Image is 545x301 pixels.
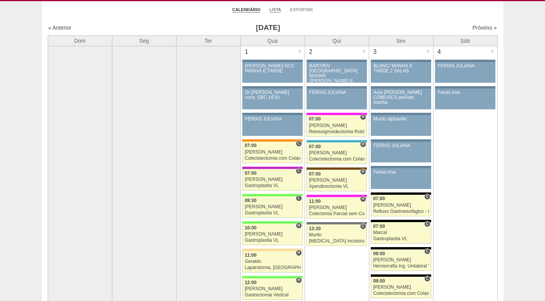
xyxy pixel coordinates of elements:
span: 07:00 [373,196,385,201]
div: Key: Aviso [435,86,495,89]
a: « Anterior [48,25,72,31]
div: Key: Bartira [242,249,302,251]
div: [PERSON_NAME] [309,123,365,128]
span: Hospital [360,169,366,175]
div: Colecistectomia com Colangiografia VL [309,157,365,162]
span: Hospital [360,141,366,147]
span: 07:00 [245,171,257,176]
span: 07:00 [309,171,321,177]
div: + [361,46,367,56]
span: Hospital [296,277,302,283]
a: Ferias Ana [371,168,431,189]
a: FERIAS JULIANA [242,115,302,136]
a: [PERSON_NAME]-SCS MANHÃ E TARDE [242,62,302,83]
a: C 07:00 [PERSON_NAME] Gastroplastia VL [242,169,302,191]
span: Consultório [360,223,366,229]
a: BLANC/ MANHÃ E TARDE 2 SALAS [371,62,431,83]
h3: [DATE] [156,22,380,33]
a: C 09:30 [PERSON_NAME] Gastroplastia VL [242,196,302,218]
a: FERIAS JULIANA [435,62,495,83]
div: Key: Maria Braido [242,167,302,169]
a: Lista [270,7,281,13]
a: C 13:30 Murilo [MEDICAL_DATA] incisional Robótica [307,224,367,246]
a: FERIAS JULIANA [371,142,431,162]
div: [PERSON_NAME] [245,150,300,155]
a: Exportar [290,7,313,12]
span: 07:00 [309,144,321,149]
div: Murilo alphaville [373,117,428,122]
div: Key: Pro Matre [307,195,367,197]
span: Hospital [296,222,302,229]
div: Gastrectomia Vertical [245,293,300,298]
div: Key: Aviso [242,60,302,62]
div: 4 [433,46,445,58]
div: [PERSON_NAME] [309,205,365,210]
th: Seg [112,35,176,46]
div: Key: Blanc [371,220,431,222]
div: + [297,46,303,56]
a: H 12:00 [PERSON_NAME] Gastrectomia Vertical [242,278,302,300]
a: C 09:00 [PERSON_NAME] Herniorrafia Ing. Unilateral VL [371,249,431,271]
a: H 07:00 [PERSON_NAME] Retossigmoidectomia Robótica [307,115,367,137]
a: FERIAS JULIANA [307,89,367,109]
a: C 07:00 [PERSON_NAME] Refluxo Gastroesofágico - Cirurgia VL [371,195,431,216]
span: Consultório [296,140,302,147]
span: 11:00 [309,199,321,204]
span: 07:00 [245,143,257,148]
div: Refluxo Gastroesofágico - Cirurgia VL [373,209,429,214]
th: Sex [369,35,433,46]
div: Key: Santa Catarina [307,222,367,224]
div: Aula [PERSON_NAME] COMUSCS período manha [373,90,428,105]
span: Hospital [296,250,302,256]
div: Key: Neomater [307,140,367,142]
div: Key: Aviso [307,60,367,62]
div: Key: Blanc [371,274,431,277]
div: Key: Aviso [242,86,302,89]
th: Sáb [433,35,497,46]
div: [PERSON_NAME] [373,258,429,263]
span: Consultório [296,195,302,201]
div: 1 [241,46,253,58]
span: Hospital [360,196,366,202]
div: Key: Aviso [242,113,302,115]
div: Key: Blanc [371,192,431,195]
div: Key: São Luiz - SCS [242,139,302,142]
div: + [489,46,496,56]
a: Dr [PERSON_NAME] cons. SBC 14:00 [242,89,302,109]
div: Key: Aviso [371,60,431,62]
div: BARTIRA/ [GEOGRAPHIC_DATA] MANHÃ ([PERSON_NAME] E ANA)/ SANTA JOANA -TARDE [309,64,364,94]
span: Consultório [424,248,430,254]
div: Key: Brasil [242,276,302,278]
th: Qua [240,35,305,46]
div: Key: Santa Joana [307,167,367,170]
span: 07:00 [309,116,321,122]
a: Próximo » [472,25,497,31]
span: Consultório [296,168,302,174]
a: BARTIRA/ [GEOGRAPHIC_DATA] MANHÃ ([PERSON_NAME] E ANA)/ SANTA JOANA -TARDE [307,62,367,83]
div: Key: Aviso [371,166,431,168]
div: Gastroplastia VL [245,238,300,243]
span: 12:00 [245,280,257,285]
div: Key: Aviso [371,139,431,142]
div: 2 [305,46,317,58]
a: Aula [PERSON_NAME] COMUSCS período manha [371,89,431,109]
div: Dr [PERSON_NAME] cons. SBC 14:00 [245,90,300,100]
span: 07:00 [373,224,385,229]
th: Dom [48,35,112,46]
th: Ter [176,35,240,46]
div: FERIAS JULIANA [373,143,428,148]
a: C 09:00 [PERSON_NAME] Colecistectomia com Colangiografia VL [371,277,431,298]
a: H 10:00 [PERSON_NAME] Gastroplastia VL [242,224,302,245]
div: Gastroplastia VL [245,211,300,216]
div: [PERSON_NAME] [245,232,300,237]
div: [PERSON_NAME] [373,285,429,290]
span: 09:00 [373,251,385,256]
div: FERIAS JULIANA [438,64,493,69]
div: Key: Brasil [242,221,302,224]
a: H 07:00 [PERSON_NAME] Apendicectomia VL [307,170,367,191]
div: Colecistectomia com Colangiografia VL [373,291,429,296]
div: [PERSON_NAME]-SCS MANHÃ E TARDE [245,64,300,74]
a: C 07:00 Marcal Gastroplastia VL [371,222,431,244]
a: Ferias Ana [435,89,495,109]
div: Key: Pro Matre [307,113,367,115]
